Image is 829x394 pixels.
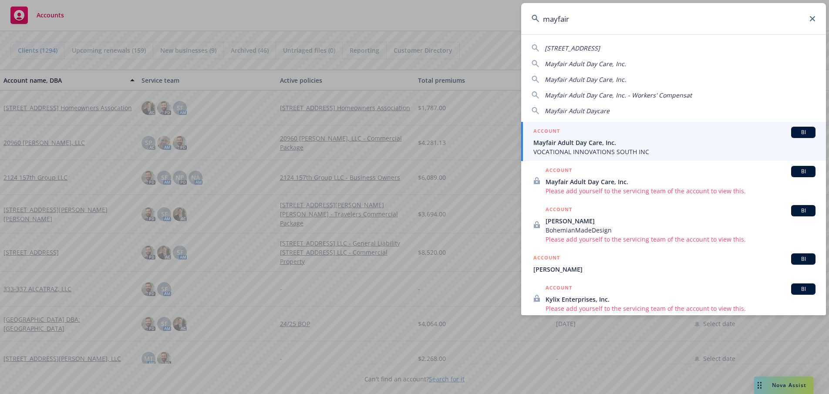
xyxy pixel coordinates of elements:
[795,128,812,136] span: BI
[545,91,692,99] span: Mayfair Adult Day Care, Inc. - Workers' Compensat
[546,177,816,186] span: Mayfair Adult Day Care, Inc.
[533,265,816,274] span: [PERSON_NAME]
[545,60,626,68] span: Mayfair Adult Day Care, Inc.
[546,216,816,226] span: [PERSON_NAME]
[533,127,560,137] h5: ACCOUNT
[546,205,572,216] h5: ACCOUNT
[546,304,816,313] span: Please add yourself to the servicing team of the account to view this.
[546,166,572,176] h5: ACCOUNT
[533,138,816,147] span: Mayfair Adult Day Care, Inc.
[546,235,816,244] span: Please add yourself to the servicing team of the account to view this.
[795,207,812,215] span: BI
[521,249,826,279] a: ACCOUNTBI[PERSON_NAME]
[795,168,812,175] span: BI
[546,283,572,294] h5: ACCOUNT
[521,200,826,249] a: ACCOUNTBI[PERSON_NAME]BohemianMadeDesignPlease add yourself to the servicing team of the account ...
[545,75,626,84] span: Mayfair Adult Day Care, Inc.
[795,285,812,293] span: BI
[521,3,826,34] input: Search...
[521,279,826,318] a: ACCOUNTBIKylix Enterprises, Inc.Please add yourself to the servicing team of the account to view ...
[545,107,610,115] span: Mayfair Adult Daycare
[533,147,816,156] span: VOCATIONAL INNOVATIONS SOUTH INC
[795,255,812,263] span: BI
[546,226,816,235] span: BohemianMadeDesign
[521,161,826,200] a: ACCOUNTBIMayfair Adult Day Care, Inc.Please add yourself to the servicing team of the account to ...
[546,186,816,195] span: Please add yourself to the servicing team of the account to view this.
[545,44,600,52] span: [STREET_ADDRESS]
[521,122,826,161] a: ACCOUNTBIMayfair Adult Day Care, Inc.VOCATIONAL INNOVATIONS SOUTH INC
[533,253,560,264] h5: ACCOUNT
[546,295,816,304] span: Kylix Enterprises, Inc.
